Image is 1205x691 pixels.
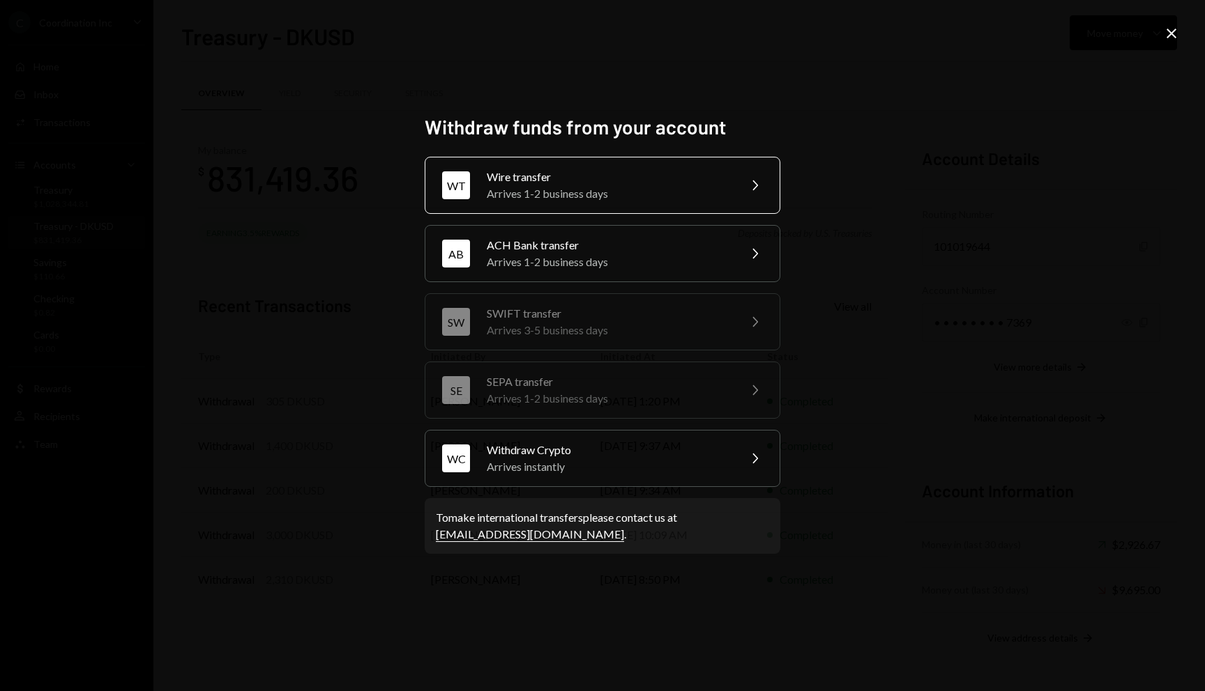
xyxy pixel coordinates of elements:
div: SW [442,308,470,336]
div: SEPA transfer [487,373,729,390]
div: Arrives 3-5 business days [487,322,729,339]
div: SWIFT transfer [487,305,729,322]
div: Arrives 1-2 business days [487,185,729,202]
button: ABACH Bank transferArrives 1-2 business days [425,225,780,282]
h2: Withdraw funds from your account [425,114,780,141]
div: Withdraw Crypto [487,442,729,458]
div: To make international transfers please contact us at . [436,509,769,543]
a: [EMAIL_ADDRESS][DOMAIN_NAME] [436,527,624,542]
div: AB [442,240,470,267]
button: SESEPA transferArrives 1-2 business days [425,362,780,419]
button: WTWire transferArrives 1-2 business days [425,157,780,214]
div: Arrives 1-2 business days [487,390,729,407]
div: WC [442,444,470,472]
button: SWSWIFT transferArrives 3-5 business days [425,293,780,350]
div: ACH Bank transfer [487,237,729,254]
div: SE [442,376,470,404]
div: WT [442,171,470,199]
div: Wire transfer [487,169,729,185]
button: WCWithdraw CryptoArrives instantly [425,430,780,487]
div: Arrives instantly [487,458,729,475]
div: Arrives 1-2 business days [487,254,729,270]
